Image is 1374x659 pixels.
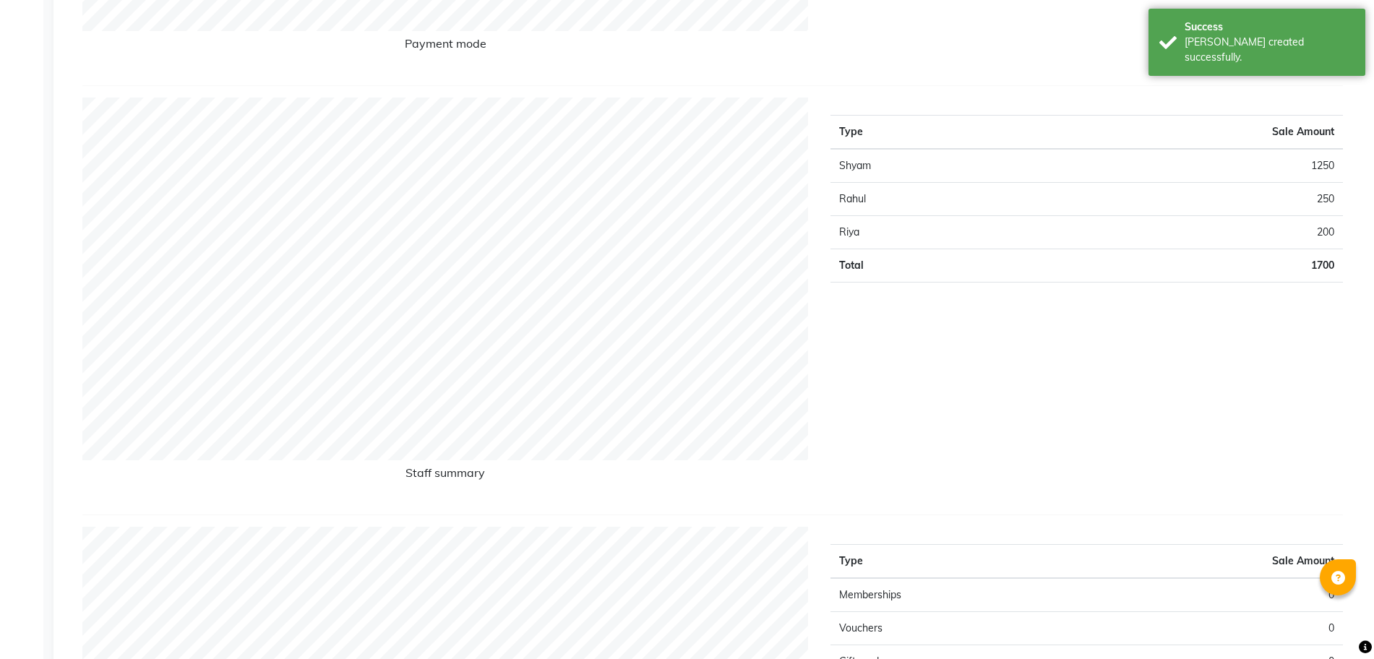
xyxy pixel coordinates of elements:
th: Type [830,116,1026,150]
th: Sale Amount [1026,116,1343,150]
h6: Staff summary [82,466,809,486]
td: Total [830,249,1026,283]
td: Rahul [830,183,1026,216]
div: Success [1185,20,1354,35]
th: Type [830,545,1087,579]
th: Sale Amount [1086,545,1343,579]
td: Riya [830,216,1026,249]
td: 1250 [1026,149,1343,183]
h6: Payment mode [82,37,809,56]
td: Shyam [830,149,1026,183]
td: Vouchers [830,612,1087,645]
td: 250 [1026,183,1343,216]
td: 0 [1086,578,1343,612]
div: Bill created successfully. [1185,35,1354,65]
td: Memberships [830,578,1087,612]
td: 0 [1086,612,1343,645]
td: 200 [1026,216,1343,249]
td: 1700 [1026,249,1343,283]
